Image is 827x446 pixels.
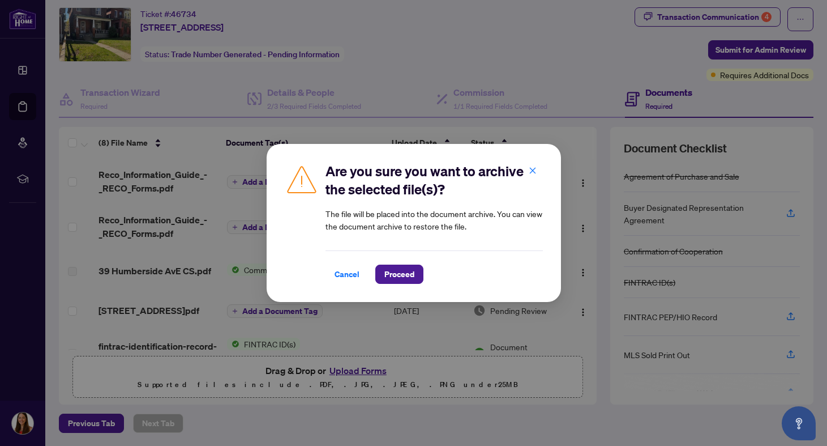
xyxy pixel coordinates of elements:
[375,265,423,284] button: Proceed
[529,167,537,175] span: close
[325,265,368,284] button: Cancel
[782,406,816,440] button: Open asap
[325,207,543,232] article: The file will be placed into the document archive. You can view the document archive to restore t...
[384,265,414,283] span: Proceed
[285,162,319,196] img: Caution Icon
[335,265,359,283] span: Cancel
[325,162,543,198] h2: Are you sure you want to archive the selected file(s)?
